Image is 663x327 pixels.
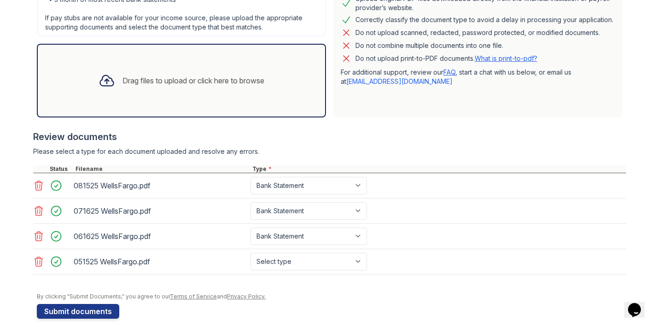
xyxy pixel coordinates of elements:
div: 081525 WellsFargo.pdf [74,178,247,193]
div: 061625 WellsFargo.pdf [74,229,247,244]
a: Privacy Policy. [227,293,266,300]
div: 071625 WellsFargo.pdf [74,204,247,218]
button: Submit documents [37,304,119,319]
p: Do not upload print-to-PDF documents. [355,54,537,63]
div: Do not upload scanned, redacted, password protected, or modified documents. [355,27,600,38]
div: 051525 WellsFargo.pdf [74,254,247,269]
p: For additional support, review our , start a chat with us below, or email us at [341,68,615,86]
iframe: chat widget [624,290,654,318]
div: Do not combine multiple documents into one file. [355,40,503,51]
div: Drag files to upload or click here to browse [122,75,264,86]
div: Correctly classify the document type to avoid a delay in processing your application. [355,14,613,25]
div: Type [250,165,626,173]
a: What is print-to-pdf? [475,54,537,62]
div: By clicking "Submit Documents," you agree to our and [37,293,626,300]
a: FAQ [443,68,455,76]
div: Status [48,165,74,173]
div: Please select a type for each document uploaded and resolve any errors. [33,147,626,156]
a: [EMAIL_ADDRESS][DOMAIN_NAME] [346,77,453,85]
div: Review documents [33,130,626,143]
a: Terms of Service [170,293,217,300]
div: Filename [74,165,250,173]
